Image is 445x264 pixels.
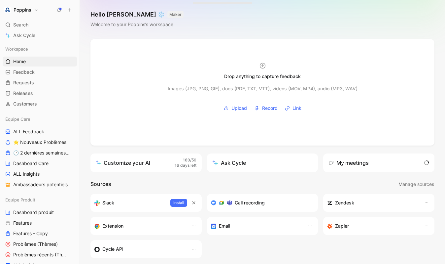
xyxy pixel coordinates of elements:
div: Drop anything to capture feedback [224,72,301,80]
div: Capture feedback from thousands of sources with Zapier (survey results, recordings, sheets, etc). [327,222,417,230]
span: ⭐ Nouveaux Problèmes [13,139,66,146]
div: Ask Cycle [212,159,246,167]
h1: Hello [PERSON_NAME] ❄️ [90,11,184,19]
h3: Extension [102,222,123,230]
a: Ambassadeurs potentiels [3,180,77,190]
button: MAKER [167,11,184,18]
div: Équipe CareALL Feedback⭐ Nouveaux Problèmes🕐 2 dernières semaines - OccurencesDashboard CareALL I... [3,114,77,190]
span: Install [173,199,184,206]
button: PoppinsPoppins [3,5,40,15]
span: 🕐 2 dernières semaines - Occurences [13,150,70,156]
span: Équipe Care [5,116,30,122]
h3: Email [219,222,230,230]
h3: Call recording [235,199,265,207]
div: Images (JPG, PNG, GIF), docs (PDF, TXT, VTT), videos (MOV, MP4), audio (MP3, WAV) [168,85,358,93]
span: ALL Insights [13,171,40,177]
button: Upload [221,103,249,113]
div: Équipe Care [3,114,77,124]
button: Ask Cycle [207,154,318,172]
div: Sync customers and create docs [327,199,417,207]
button: Link [283,103,304,113]
a: Requests [3,78,77,88]
a: Dashboard Care [3,158,77,168]
div: My meetings [328,159,369,167]
h1: Poppins [14,7,31,13]
span: Feedback [13,69,35,75]
a: Home [3,57,77,66]
span: Upload [231,104,247,112]
span: 16 days left [175,163,196,168]
span: ALL Feedback [13,128,44,135]
span: Record [262,104,278,112]
span: Features - Copy [13,230,48,237]
a: Features - Copy [3,229,77,239]
a: 🕐 2 dernières semaines - Occurences [3,148,77,158]
a: Customize your AI160/5016 days left [90,154,202,172]
span: Releases [13,90,33,97]
a: ALL Insights [3,169,77,179]
a: Problèmes (Thèmes) [3,239,77,249]
img: Poppins [4,7,11,13]
div: Workspace [3,44,77,54]
div: Search [3,20,77,30]
div: Sync customers & send feedback from custom sources. Get inspired by our favorite use case [94,245,185,253]
div: Capture feedback from anywhere on the web [94,222,185,230]
span: Ask Cycle [13,31,35,39]
button: Install [170,199,187,207]
div: Sync your customers, send feedback and get updates in Slack [94,199,165,207]
a: ALL Feedback [3,127,77,137]
span: Link [292,104,301,112]
span: Features [13,220,32,226]
span: Search [13,21,28,29]
span: Problèmes (Thèmes) [13,241,58,247]
a: Ask Cycle [3,30,77,40]
a: Problèmes récents (Thèmes) [3,250,77,260]
a: Releases [3,88,77,98]
a: ⭐ Nouveaux Problèmes [3,137,77,147]
span: Equipe Produit [5,197,35,203]
span: Manage sources [398,180,434,188]
button: Record [252,103,280,113]
a: Features [3,218,77,228]
div: Record & transcribe meetings from Zoom, Meet & Teams. [211,199,309,207]
div: Welcome to your Poppins’s workspace [90,21,184,28]
span: Workspace [5,46,28,52]
h2: Sources [90,180,111,189]
span: Ambassadeurs potentiels [13,181,68,188]
span: Home [13,58,26,65]
span: Customers [13,101,37,107]
div: Equipe Produit [3,195,77,205]
span: Problèmes récents (Thèmes) [13,251,68,258]
span: Requests [13,79,34,86]
span: Dashboard Care [13,160,49,167]
div: Customize your AI [96,159,150,167]
a: Feedback [3,67,77,77]
button: Manage sources [398,180,434,189]
h3: Zapier [335,222,349,230]
span: 160/50 [183,157,196,163]
h3: Slack [102,199,114,207]
div: Forward emails to your feedback inbox [211,222,301,230]
h3: Cycle API [102,245,123,253]
h3: Zendesk [335,199,354,207]
a: Dashboard produit [3,207,77,217]
a: Customers [3,99,77,109]
span: Dashboard produit [13,209,54,216]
